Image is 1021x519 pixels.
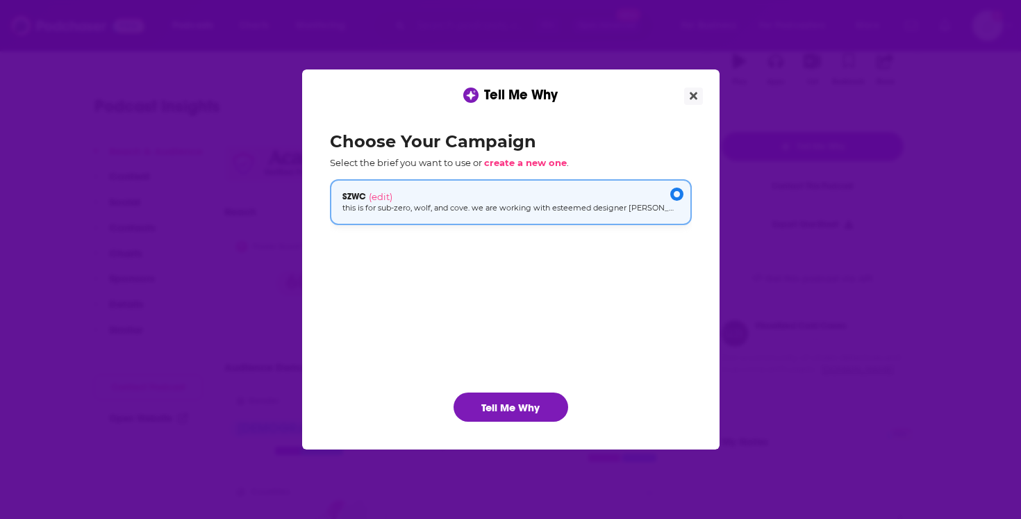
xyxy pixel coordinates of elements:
span: create a new one [484,157,567,168]
button: Tell Me Why [454,393,568,422]
button: Close [684,88,703,105]
p: this is for sub-zero, wolf, and cove. we are working with esteemed designer [PERSON_NAME], brand ... [342,202,679,214]
h2: Choose Your Campaign [330,131,692,151]
span: SZWC [342,191,366,202]
span: Tell Me Why [484,86,558,104]
span: (edit) [369,191,392,202]
img: tell me why sparkle [465,90,476,101]
p: Select the brief you want to use or . [330,157,692,168]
